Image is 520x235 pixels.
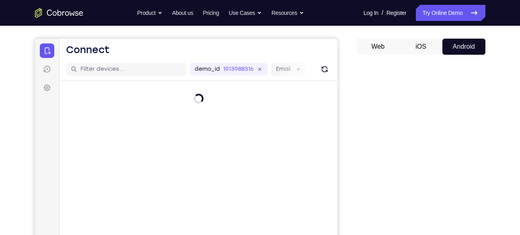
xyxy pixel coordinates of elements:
button: Resources [271,5,304,21]
button: Android [442,39,485,55]
a: Log In [364,5,378,21]
button: Web [357,39,400,55]
a: About us [172,5,193,21]
a: Go to the home page [35,8,83,18]
button: iOS [399,39,442,55]
button: Product [137,5,162,21]
a: Pricing [203,5,219,21]
span: / [382,8,383,18]
a: Register [386,5,406,21]
a: Try Online Demo [416,5,485,21]
button: Use Cases [229,5,262,21]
